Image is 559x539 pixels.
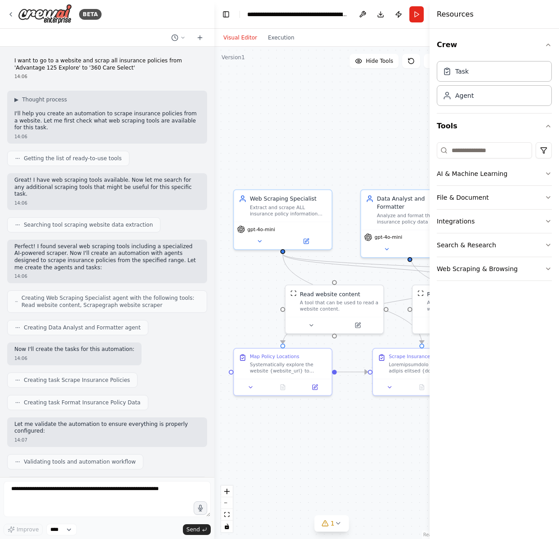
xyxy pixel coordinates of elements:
[437,114,552,139] button: Tools
[284,237,328,246] button: Open in side panel
[350,54,399,68] button: Hide Tools
[300,290,360,298] div: Read website content
[4,524,43,535] button: Improve
[220,8,232,21] button: Hide left sidebar
[331,519,335,528] span: 1
[14,96,67,103] button: ▶Thought process
[17,526,39,533] span: Improve
[250,204,327,217] div: Extract and scrape ALL insurance policy information from websites, specifically focusing on the c...
[455,91,474,100] div: Agent
[423,532,448,537] a: React Flow attribution
[168,32,189,43] button: Switch to previous chat
[250,195,327,203] div: Web Scraping Specialist
[389,354,449,360] div: Scrape Insurance Policies
[233,189,333,250] div: Web Scraping SpecialistExtract and scrape ALL insurance policy information from websites, specifi...
[14,421,200,435] p: Let me validate the automation to ensure everything is properly configured:
[437,162,552,185] button: AI & Machine Learning
[437,139,552,288] div: Tools
[437,210,552,233] button: Integrations
[437,186,552,209] button: File & Document
[377,195,454,210] div: Data Analyst and Formatter
[315,515,349,532] button: 1
[247,10,348,19] nav: breadcrumb
[18,4,72,24] img: Logo
[14,73,200,80] div: 14:06
[360,189,460,258] div: Data Analyst and FormatterAnalyze and format the scraped insurance policy data into a structured,...
[221,486,233,532] div: React Flow controls
[301,382,328,392] button: Open in side panel
[24,377,130,384] span: Creating task Scrape Insurance Policies
[14,177,200,198] p: Great! I have web scraping tools available. Now let me search for any additional scraping tools t...
[221,497,233,509] button: zoom out
[221,521,233,532] button: toggle interactivity
[24,155,122,162] span: Getting the list of ready-to-use tools
[218,32,262,43] button: Visual Editor
[186,526,200,533] span: Send
[285,285,384,334] div: ScrapeWebsiteToolRead website contentA tool that can be used to read a website content.
[372,348,471,396] div: Scrape Insurance PoliciesLoremipsumdolo sitame con adipis elitsed {doeiusm_tem} in utlabor ETD 96...
[437,57,552,113] div: Crew
[222,54,245,61] div: Version 1
[300,299,378,312] div: A tool that can be used to read a website content.
[14,110,200,131] p: I'll help you create an automation to scrape insurance policies from a website. Let me first chec...
[374,234,402,241] span: gpt-4o-mini
[455,67,469,76] div: Task
[79,9,102,20] div: BETA
[335,320,380,330] button: Open in side panel
[412,285,511,334] div: ScrapeWebsiteToolRead website contentA tool that can be used to read a website content.
[437,233,552,257] button: Search & Research
[405,382,439,392] button: No output available
[411,245,456,254] button: Open in side panel
[377,212,454,225] div: Analyze and format the scraped insurance policy data into a structured, readable format, ensuring...
[417,290,424,296] img: ScrapeWebsiteTool
[14,96,18,103] span: ▶
[14,346,134,353] p: Now I'll create the tasks for this automation:
[221,486,233,497] button: zoom in
[262,32,300,43] button: Execution
[14,200,200,206] div: 14:06
[22,96,67,103] span: Thought process
[14,437,200,443] div: 14:07
[248,226,275,232] span: gpt-4o-mini
[14,355,134,362] div: 14:06
[14,57,200,71] p: I want to go to a website and scrap all insurance policies from 'Advantage 125 Explore' to '360 C...
[437,32,552,57] button: Crew
[250,354,299,360] div: Map Policy Locations
[290,290,297,296] img: ScrapeWebsiteTool
[437,257,552,280] button: Web Scraping & Browsing
[14,273,200,280] div: 14:06
[250,361,327,374] div: Systematically explore the website {website_url} to identify ALL locations where insurance polici...
[24,458,136,465] span: Validating tools and automation workflow
[14,243,200,271] p: Perfect! I found several web scraping tools including a specialized AI-powered scraper. Now I'll ...
[22,294,200,309] span: Creating Web Scraping Specialist agent with the following tools: Read website content, Scrapegrap...
[14,133,200,140] div: 14:06
[24,324,141,331] span: Creating Data Analyst and Formatter agent
[366,57,393,65] span: Hide Tools
[337,368,368,376] g: Edge from a0d46fd5-3bb8-4b35-9592-8c1ad9c98517 to eb16b35b-b038-4c23-8e25-943123716735
[194,501,207,515] button: Click to speak your automation idea
[221,509,233,521] button: fit view
[24,399,141,406] span: Creating task Format Insurance Policy Data
[266,382,300,392] button: No output available
[193,32,207,43] button: Start a new chat
[183,524,211,535] button: Send
[279,254,541,344] g: Edge from 005646ea-7c6c-42c4-ada6-e896b71ef381 to a0d46fd5-3bb8-4b35-9592-8c1ad9c98517
[437,9,474,20] h4: Resources
[24,221,153,228] span: Searching tool scraping website data extraction
[233,348,333,396] div: Map Policy LocationsSystematically explore the website {website_url} to identify ALL locations wh...
[389,361,466,374] div: Loremipsumdolo sitame con adipis elitsed {doeiusm_tem} in utlabor ETD 965+ magnaaliq enimadmi ven...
